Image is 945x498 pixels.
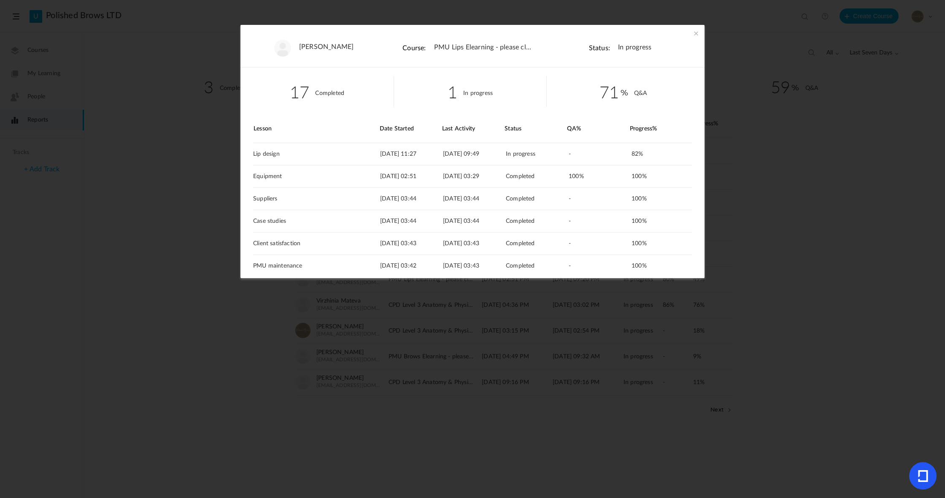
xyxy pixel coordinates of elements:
[448,79,457,103] span: 1
[506,165,568,187] div: Completed
[274,40,291,57] img: user-image.png
[599,79,628,103] span: 71
[569,165,631,187] div: 100%
[443,233,505,254] div: [DATE] 03:43
[569,143,631,165] div: -
[589,45,610,51] cite: Status:
[634,90,647,96] cite: Q&A
[569,255,631,277] div: -
[569,210,631,232] div: -
[253,218,286,225] span: Case studies
[380,233,442,254] div: [DATE] 03:43
[380,165,442,187] div: [DATE] 02:51
[299,43,354,51] a: [PERSON_NAME]
[315,90,344,96] cite: Completed
[434,43,532,51] span: PMU Lips Elearning - please click on images to download if not visible
[632,146,685,162] div: 82%
[569,233,631,254] div: -
[380,188,442,210] div: [DATE] 03:44
[253,173,282,180] span: Equipment
[506,210,568,232] div: Completed
[402,45,426,51] cite: Course:
[632,169,685,184] div: 100%
[618,43,651,51] span: In progress
[506,143,568,165] div: In progress
[632,258,685,273] div: 100%
[380,143,442,165] div: [DATE] 11:27
[380,115,442,143] div: Date Started
[253,263,302,270] span: PMU maintenance
[567,115,629,143] div: QA%
[442,115,504,143] div: Last Activity
[253,240,300,247] span: Client satisfaction
[632,191,685,206] div: 100%
[290,79,309,103] span: 17
[443,210,505,232] div: [DATE] 03:44
[443,143,505,165] div: [DATE] 09:49
[569,188,631,210] div: -
[463,90,493,96] cite: In progress
[254,115,379,143] div: Lesson
[632,214,685,229] div: 100%
[630,115,692,143] div: Progress%
[253,151,280,158] span: Lip design
[506,188,568,210] div: Completed
[506,233,568,254] div: Completed
[380,255,442,277] div: [DATE] 03:42
[632,236,685,251] div: 100%
[443,255,505,277] div: [DATE] 03:43
[380,210,442,232] div: [DATE] 03:44
[253,195,278,203] span: Suppliers
[443,188,505,210] div: [DATE] 03:44
[506,255,568,277] div: Completed
[443,165,505,187] div: [DATE] 03:29
[505,115,567,143] div: Status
